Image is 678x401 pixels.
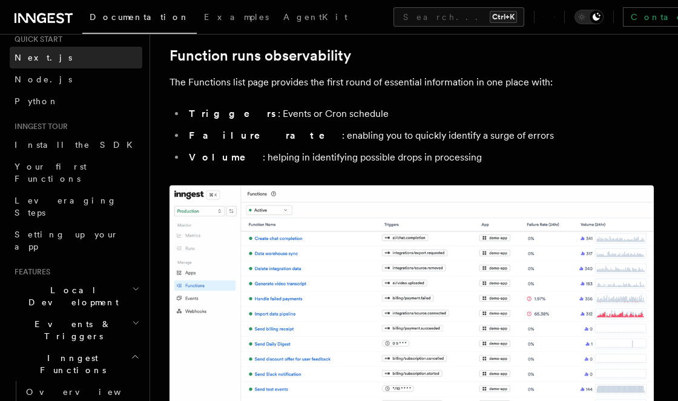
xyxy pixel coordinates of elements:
strong: Volume [189,151,263,163]
button: Events & Triggers [10,313,142,347]
li: : Events or Cron schedule [185,105,654,122]
span: Python [15,96,59,106]
button: Local Development [10,279,142,313]
a: Install the SDK [10,134,142,156]
strong: Failure rate [189,130,342,141]
strong: Triggers [189,108,278,119]
a: AgentKit [276,4,355,33]
button: Inngest Functions [10,347,142,381]
a: Python [10,90,142,112]
a: Leveraging Steps [10,190,142,224]
span: Next.js [15,53,72,62]
span: Node.js [15,75,72,84]
span: Quick start [10,35,62,44]
button: Toggle dark mode [574,10,604,24]
span: Inngest tour [10,122,68,131]
a: Setting up your app [10,224,142,257]
a: Node.js [10,68,142,90]
span: Your first Functions [15,162,87,184]
a: Next.js [10,47,142,68]
li: : helping in identifying possible drops in processing [185,149,654,166]
span: Events & Triggers [10,318,132,342]
kbd: Ctrl+K [490,11,517,23]
span: Features [10,267,50,277]
a: Documentation [82,4,197,34]
span: Inngest Functions [10,352,131,376]
span: Local Development [10,284,132,308]
button: Search...Ctrl+K [393,7,524,27]
span: Setting up your app [15,230,119,251]
span: Overview [26,387,151,397]
a: Function runs observability [169,47,351,64]
p: The Functions list page provides the first round of essential information in one place with: [169,74,654,91]
li: : enabling you to quickly identify a surge of errors [185,127,654,144]
span: Leveraging Steps [15,196,117,217]
span: AgentKit [283,12,347,22]
span: Documentation [90,12,189,22]
a: Your first Functions [10,156,142,190]
span: Install the SDK [15,140,140,150]
a: Examples [197,4,276,33]
span: Examples [204,12,269,22]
